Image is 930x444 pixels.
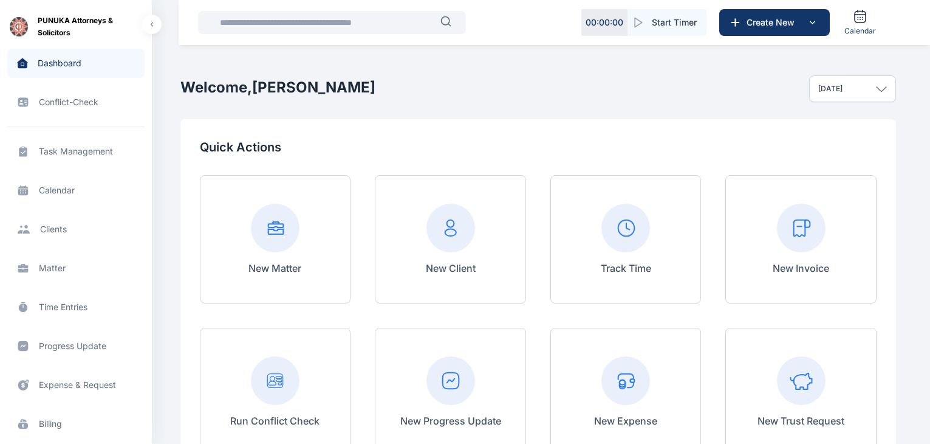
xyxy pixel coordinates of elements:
a: Calendar [839,4,881,41]
span: Calendar [844,26,876,36]
p: Run Conflict Check [230,414,320,428]
p: Track Time [601,261,651,276]
p: New Invoice [773,261,829,276]
button: Create New [719,9,830,36]
a: calendar [7,176,145,205]
h2: Welcome, [PERSON_NAME] [180,78,375,97]
a: expense & request [7,370,145,400]
span: Start Timer [652,16,697,29]
a: task management [7,137,145,166]
button: Start Timer [627,9,706,36]
span: Create New [742,16,805,29]
a: conflict-check [7,88,145,117]
a: billing [7,409,145,439]
a: time entries [7,293,145,322]
p: New Client [426,261,476,276]
p: 00 : 00 : 00 [586,16,623,29]
span: PUNUKA Attorneys & Solicitors [38,15,142,39]
p: New Trust Request [757,414,844,428]
p: New Progress Update [400,414,501,428]
a: progress update [7,331,145,361]
a: matter [7,254,145,283]
p: New Matter [248,261,301,276]
p: Quick Actions [200,139,877,156]
p: [DATE] [818,84,843,94]
p: New Expense [594,414,657,428]
a: dashboard [7,49,145,78]
a: clients [7,215,145,244]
